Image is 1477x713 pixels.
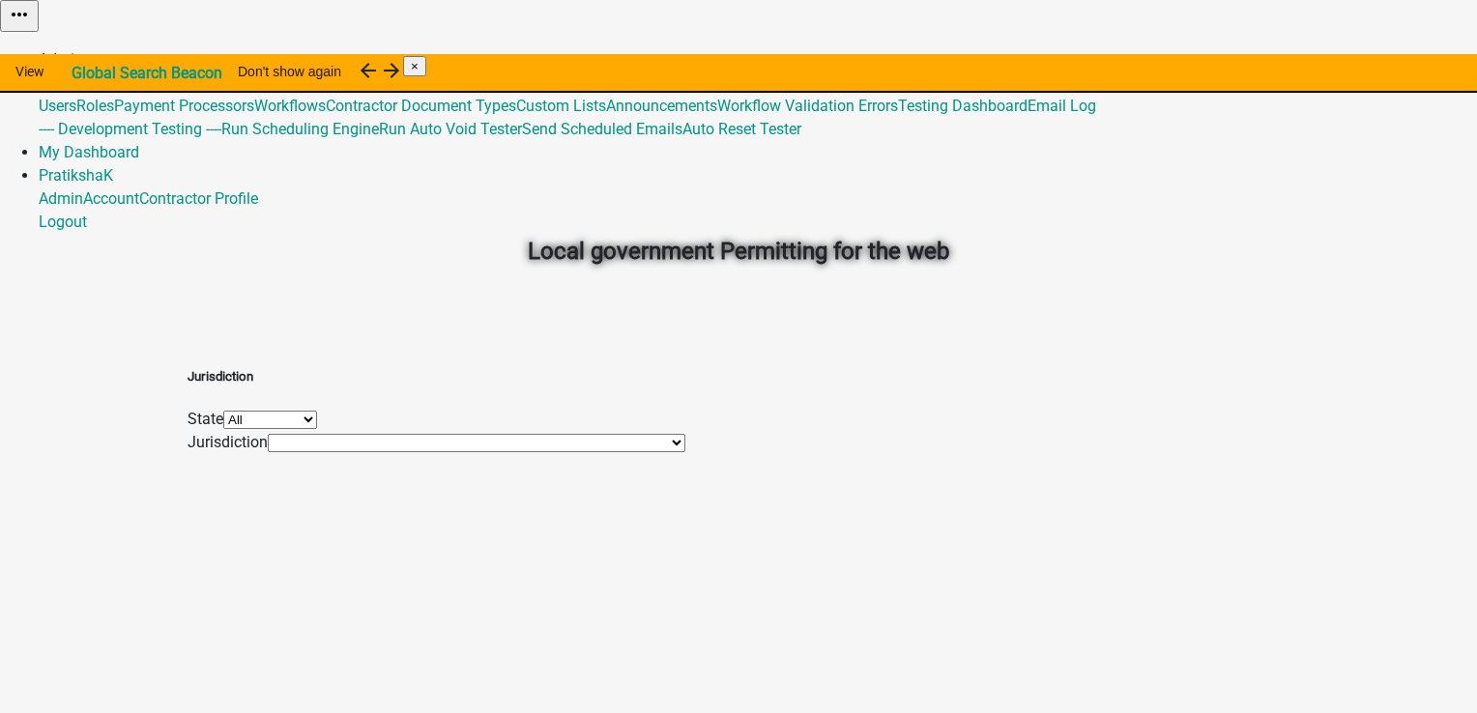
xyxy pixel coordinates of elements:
strong: Global Search Beacon [72,64,222,82]
button: Close [403,56,426,76]
i: arrow_forward [380,59,403,82]
i: arrow_back [357,59,380,82]
span: × [411,59,419,73]
label: State [188,410,223,428]
h2: Local government Permitting for the web [202,234,1275,269]
button: Don't show again [222,54,357,89]
label: Jurisdiction [188,433,268,451]
h5: Jurisdiction [188,367,685,386]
